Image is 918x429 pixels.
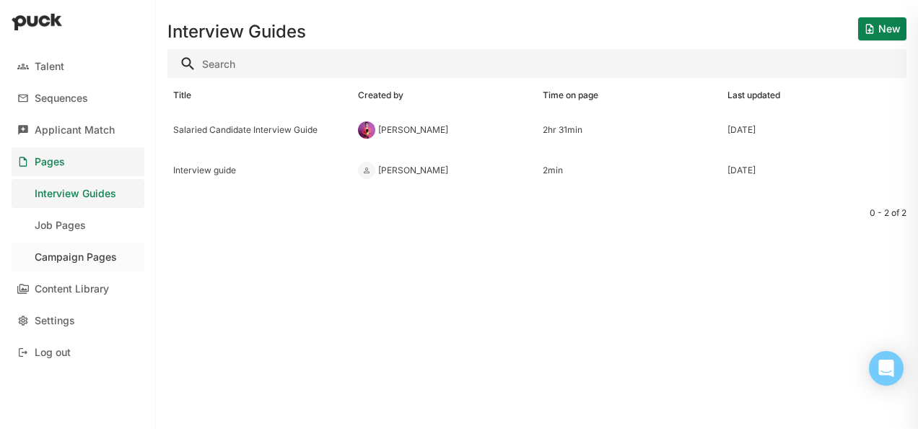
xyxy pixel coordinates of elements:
[173,125,346,135] div: Salaried Candidate Interview Guide
[12,274,144,303] a: Content Library
[378,125,448,135] div: [PERSON_NAME]
[727,90,780,100] div: Last updated
[727,165,756,175] div: [DATE]
[35,188,116,200] div: Interview Guides
[869,351,904,386] div: Open Intercom Messenger
[173,165,346,175] div: Interview guide
[35,92,88,105] div: Sequences
[12,52,144,81] a: Talent
[543,90,598,100] div: Time on page
[35,220,86,232] div: Job Pages
[173,90,191,100] div: Title
[167,23,306,40] h1: Interview Guides
[543,165,716,175] div: 2min
[35,347,71,359] div: Log out
[858,17,906,40] button: New
[358,90,403,100] div: Created by
[35,61,64,73] div: Talent
[167,208,906,218] div: 0 - 2 of 2
[35,251,117,264] div: Campaign Pages
[35,124,115,136] div: Applicant Match
[727,125,756,135] div: [DATE]
[12,147,144,176] a: Pages
[35,315,75,327] div: Settings
[12,211,144,240] a: Job Pages
[12,243,144,272] a: Campaign Pages
[167,49,906,78] input: Search
[543,125,716,135] div: 2hr 31min
[378,165,448,175] div: [PERSON_NAME]
[12,179,144,208] a: Interview Guides
[12,306,144,335] a: Settings
[35,283,109,295] div: Content Library
[12,116,144,144] a: Applicant Match
[35,156,65,168] div: Pages
[12,84,144,113] a: Sequences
